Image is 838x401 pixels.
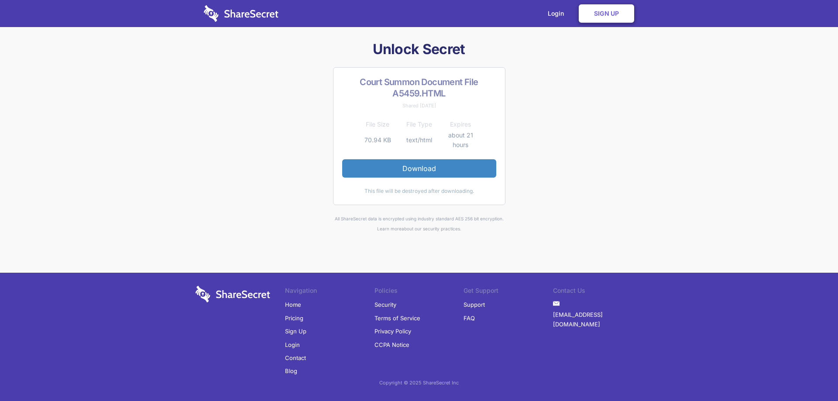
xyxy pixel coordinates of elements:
a: Sign Up [579,4,634,23]
a: Support [464,298,485,311]
td: text/html [398,130,440,151]
a: FAQ [464,312,475,325]
li: Contact Us [553,286,642,298]
h1: Unlock Secret [192,40,646,58]
a: CCPA Notice [374,338,409,351]
a: Terms of Service [374,312,420,325]
div: Shared [DATE] [342,101,496,110]
a: Sign Up [285,325,306,338]
a: Pricing [285,312,303,325]
li: Policies [374,286,464,298]
h2: Court Summon Document File A5459.HTML [342,76,496,99]
a: Learn more [377,226,402,231]
td: about 21 hours [440,130,481,151]
a: Security [374,298,396,311]
a: Home [285,298,301,311]
th: File Size [357,119,398,130]
img: logo-wordmark-white-trans-d4663122ce5f474addd5e946df7df03e33cb6a1c49d2221995e7729f52c070b2.svg [204,5,278,22]
th: Expires [440,119,481,130]
div: This file will be destroyed after downloading. [342,186,496,196]
li: Get Support [464,286,553,298]
a: Privacy Policy [374,325,411,338]
th: File Type [398,119,440,130]
a: Contact [285,351,306,364]
a: Download [342,159,496,178]
a: [EMAIL_ADDRESS][DOMAIN_NAME] [553,308,642,331]
td: 70.94 KB [357,130,398,151]
div: All ShareSecret data is encrypted using industry standard AES 256 bit encryption. about our secur... [192,214,646,233]
a: Blog [285,364,297,377]
img: logo-wordmark-white-trans-d4663122ce5f474addd5e946df7df03e33cb6a1c49d2221995e7729f52c070b2.svg [196,286,270,302]
li: Navigation [285,286,374,298]
a: Login [285,338,300,351]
